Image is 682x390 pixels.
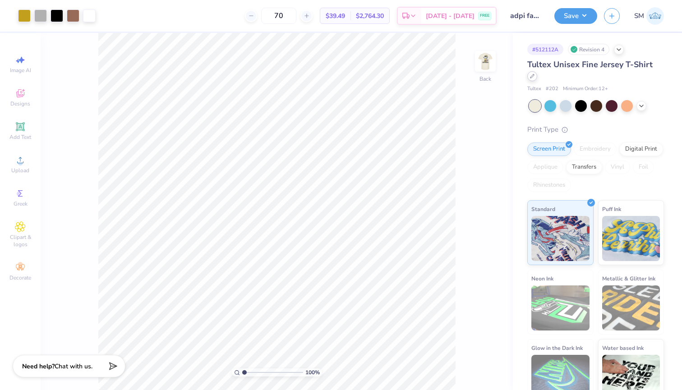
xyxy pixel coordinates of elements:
img: Standard [531,216,590,261]
span: [DATE] - [DATE] [426,11,475,21]
span: Decorate [9,274,31,281]
span: Add Text [9,133,31,141]
img: Back [476,52,494,70]
img: Puff Ink [602,216,660,261]
img: Sofia Maitz [646,7,664,25]
a: SM [634,7,664,25]
div: Applique [527,161,563,174]
span: Glow in the Dark Ink [531,343,583,353]
span: Tultex [527,85,541,93]
div: Vinyl [605,161,630,174]
div: # 512112A [527,44,563,55]
div: Transfers [566,161,602,174]
div: Print Type [527,124,664,135]
span: FREE [480,13,489,19]
input: Untitled Design [503,7,548,25]
span: Water based Ink [602,343,644,353]
img: Metallic & Glitter Ink [602,285,660,330]
span: Clipart & logos [5,234,36,248]
span: Puff Ink [602,204,621,214]
button: Save [554,8,597,24]
span: $39.49 [326,11,345,21]
span: Greek [14,200,28,207]
div: Revision 4 [568,44,609,55]
img: Neon Ink [531,285,590,330]
span: Minimum Order: 12 + [563,85,608,93]
span: Image AI [10,67,31,74]
span: Neon Ink [531,274,553,283]
span: Chat with us. [55,362,92,371]
span: 100 % [305,368,320,376]
div: Screen Print [527,142,571,156]
div: Embroidery [574,142,617,156]
div: Back [479,75,491,83]
input: – – [261,8,296,24]
div: Digital Print [619,142,663,156]
span: $2,764.30 [356,11,384,21]
span: Tultex Unisex Fine Jersey T-Shirt [527,59,653,70]
span: Upload [11,167,29,174]
div: Foil [633,161,654,174]
span: Standard [531,204,555,214]
div: Rhinestones [527,179,571,192]
span: Designs [10,100,30,107]
span: Metallic & Glitter Ink [602,274,655,283]
strong: Need help? [22,362,55,371]
span: # 202 [546,85,558,93]
span: SM [634,11,644,21]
